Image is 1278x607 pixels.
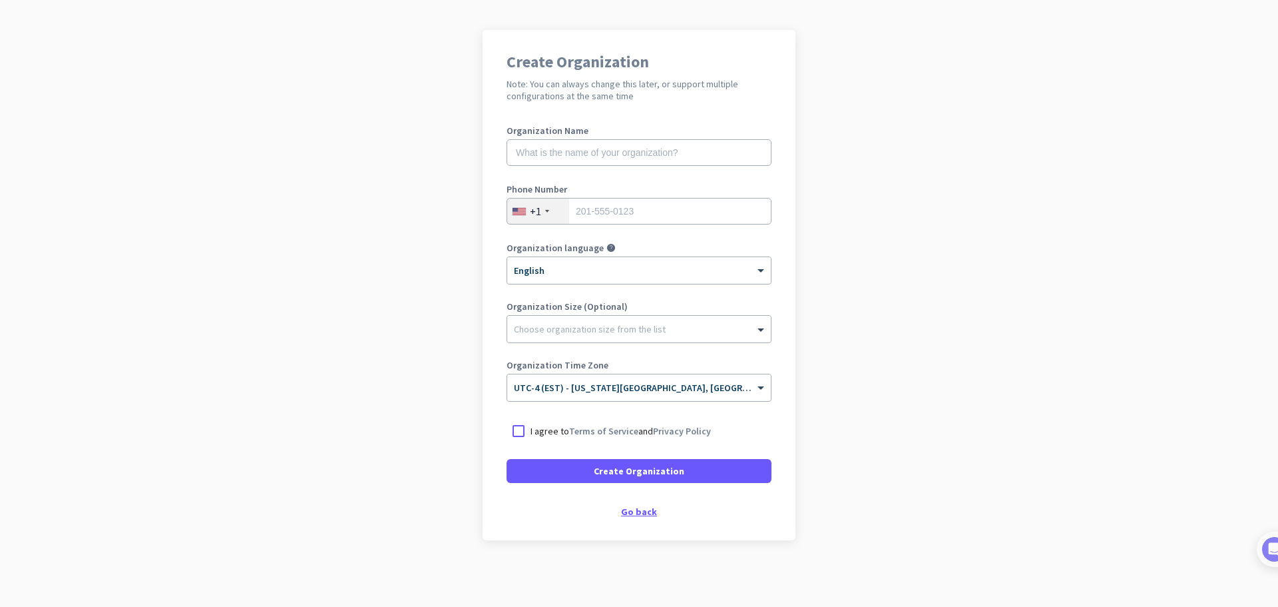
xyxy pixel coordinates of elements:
[507,139,771,166] input: What is the name of your organization?
[653,425,711,437] a: Privacy Policy
[507,459,771,483] button: Create Organization
[507,243,604,253] label: Organization language
[530,205,541,218] div: +1
[507,78,771,102] h2: Note: You can always change this later, or support multiple configurations at the same time
[507,360,771,370] label: Organization Time Zone
[569,425,638,437] a: Terms of Service
[507,185,771,194] label: Phone Number
[507,302,771,311] label: Organization Size (Optional)
[606,243,616,253] i: help
[507,198,771,225] input: 201-555-0123
[507,507,771,516] div: Go back
[507,126,771,135] label: Organization Name
[507,54,771,70] h1: Create Organization
[594,464,684,478] span: Create Organization
[531,424,711,438] p: I agree to and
